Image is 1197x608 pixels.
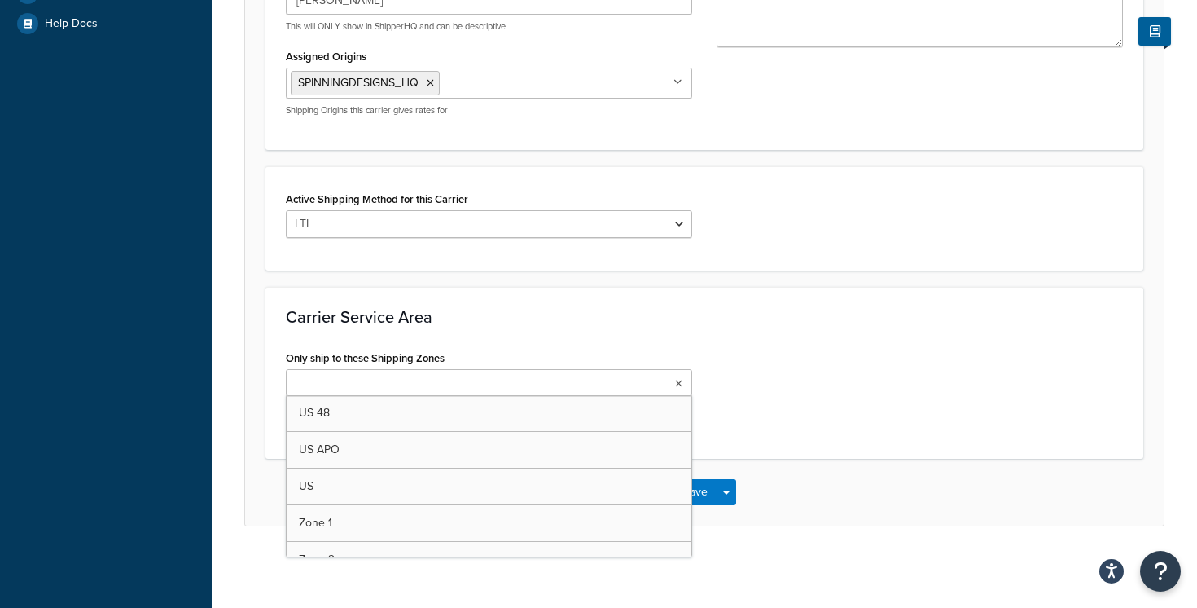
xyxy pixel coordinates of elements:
[673,479,717,505] button: Save
[287,395,691,431] a: US 48
[287,542,691,578] a: Zone 2
[286,104,692,117] p: Shipping Origins this carrier gives rates for
[287,432,691,468] a: US APO
[299,514,332,531] span: Zone 1
[1140,551,1181,592] button: Open Resource Center
[286,308,1123,326] h3: Carrier Service Area
[299,404,330,421] span: US 48
[287,469,691,504] a: US
[299,551,335,568] span: Zone 2
[299,441,340,458] span: US APO
[286,352,445,364] label: Only ship to these Shipping Zones
[286,193,468,205] label: Active Shipping Method for this Carrier
[1138,17,1171,46] button: Show Help Docs
[287,505,691,541] a: Zone 1
[12,9,199,38] a: Help Docs
[298,74,419,91] span: SPINNINGDESIGNS_HQ
[45,17,98,31] span: Help Docs
[299,478,313,495] span: US
[286,20,692,33] p: This will ONLY show in ShipperHQ and can be descriptive
[286,51,366,63] label: Assigned Origins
